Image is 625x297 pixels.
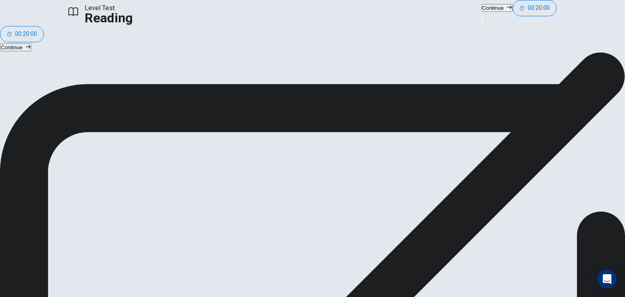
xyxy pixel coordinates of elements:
div: Open Intercom Messenger [597,269,617,289]
span: 00:20:00 [528,5,550,11]
button: Continue [481,4,513,12]
span: 00:20:00 [15,31,37,37]
h1: Reading [85,13,133,23]
span: Level Test [85,3,133,13]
